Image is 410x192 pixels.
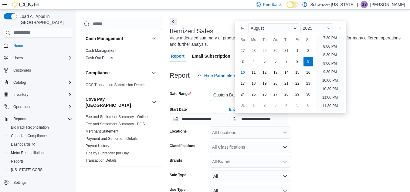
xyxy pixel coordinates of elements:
ul: Time [316,35,344,111]
label: Sale Type [170,173,186,177]
button: All [210,170,291,182]
span: Dashboards [11,142,35,147]
label: Date Range [170,91,191,96]
button: Catalog [1,78,75,87]
p: [PERSON_NAME] [370,1,405,8]
button: Cova Pay [GEOGRAPHIC_DATA] [86,96,149,108]
div: We [271,35,280,45]
button: Metrc Reconciliation [6,149,75,157]
input: Dark Mode [286,2,299,8]
button: Cova Pay US [86,172,149,178]
button: Cash Management [150,35,158,42]
span: OCS Transaction Submission Details [86,83,145,87]
button: Next [170,18,177,25]
button: Reports [11,115,29,123]
button: Operations [1,103,75,111]
div: day-10 [238,68,248,77]
div: day-7 [282,57,291,66]
span: Transaction Details [86,158,117,163]
div: Cash Management [81,47,162,64]
div: day-28 [282,89,291,99]
div: day-8 [293,57,302,66]
div: day-22 [293,79,302,88]
li: 11:00 PM [320,94,340,101]
div: day-1 [293,46,302,56]
div: day-27 [238,46,248,56]
a: BioTrack Reconciliation [8,124,51,131]
h3: Compliance [86,70,110,76]
label: Classifications [170,143,195,148]
button: Users [1,54,75,62]
span: Dashboards [8,141,72,148]
div: day-6 [271,57,280,66]
h3: Cova Pay US [86,172,112,178]
button: Previous Month [237,23,247,33]
div: day-27 [271,89,280,99]
div: day-3 [238,57,248,66]
div: day-11 [249,68,259,77]
span: Merchant Statement [86,129,118,134]
span: Email Subscription [192,50,230,62]
span: August [251,26,264,31]
div: Compliance [81,81,162,91]
label: Brands [170,158,182,163]
button: Cova Pay [GEOGRAPHIC_DATA] [150,99,158,106]
div: day-20 [271,79,280,88]
h3: Itemized Sales [170,28,213,35]
div: Cova Pay [GEOGRAPHIC_DATA] [81,113,162,167]
div: Button. Open the month selector. August is currently selected. [248,23,299,33]
button: Reports [6,157,75,166]
span: Inventory [11,91,72,98]
div: day-31 [238,100,248,110]
div: day-24 [238,89,248,99]
span: Feedback [263,2,282,8]
a: Reports [8,158,26,165]
span: BioTrack Reconciliation [8,124,72,131]
div: August, 2025 [237,45,314,111]
div: day-4 [282,100,291,110]
div: day-26 [260,89,269,99]
a: Customers [11,67,33,74]
li: 8:30 PM [321,51,339,59]
div: View a detailed summary of products sold down to the package level. This report can be used for m... [170,35,402,48]
a: Metrc Reconciliation [8,149,46,157]
input: Press the down key to enter a popover containing a calendar. Press the escape key to close the po... [229,113,287,125]
span: Reports [8,158,72,165]
p: Schwazze [US_STATE] [310,1,354,8]
span: Payment and Settlement Details [86,136,137,141]
label: Start Date [170,107,187,112]
a: Dashboards [6,140,75,149]
div: Th [282,35,291,45]
span: Home [11,42,72,49]
span: Metrc Reconciliation [11,150,44,155]
div: Button. Open the year selector. 2025 is currently selected. [300,23,333,33]
div: day-6 [303,100,313,110]
li: 8:00 PM [321,43,339,50]
a: Canadian Compliance [8,132,49,140]
h3: Cash Management [86,35,123,42]
a: Fee and Settlement Summary - POS [86,122,145,126]
span: Metrc Reconciliation [8,149,72,157]
button: Reports [1,115,75,123]
li: 11:30 PM [320,102,340,109]
span: Users [11,54,72,62]
p: | [357,1,358,8]
span: Catalog [13,80,26,85]
button: BioTrack Reconciliation [6,123,75,132]
div: day-18 [249,79,259,88]
div: Mo [249,35,259,45]
a: Transaction Details [86,158,117,163]
a: Home [11,42,25,49]
span: Operations [13,104,31,109]
span: BioTrack Reconciliation [11,125,49,130]
div: day-16 [303,68,313,77]
span: Cash Management [86,48,116,53]
button: Inventory [1,90,75,99]
span: Customers [11,66,72,74]
img: Cova [12,2,39,8]
button: Settings [1,178,75,187]
button: Cash Management [86,35,149,42]
a: Tips by Budtender per Day [86,151,129,155]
